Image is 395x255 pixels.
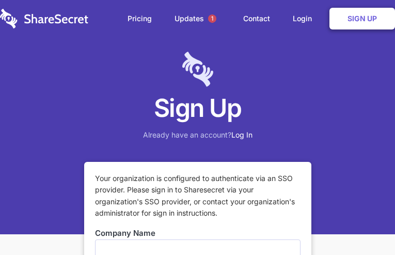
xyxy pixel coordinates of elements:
[95,173,301,219] p: Your organization is configured to authenticate via an SSO provider. Please sign in to Sharesecre...
[95,228,301,239] label: Company Name
[117,3,162,35] a: Pricing
[282,3,327,35] a: Login
[208,14,216,23] span: 1
[329,8,395,29] a: Sign Up
[231,130,252,139] a: Log In
[233,3,280,35] a: Contact
[182,52,213,87] img: logo-lt-purple-60x68@2x-c671a683ea72a1d466fb5d642181eefbee81c4e10ba9aed56c8e1d7e762e8086.png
